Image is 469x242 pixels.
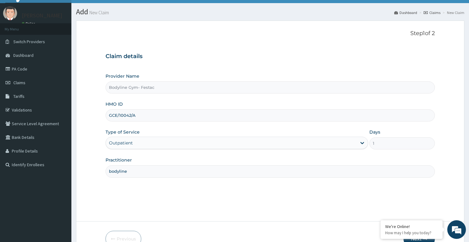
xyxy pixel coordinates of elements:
span: Switch Providers [13,39,45,44]
p: How may I help you today? [385,230,438,235]
span: Dashboard [13,53,34,58]
label: Practitioner [106,157,132,163]
p: Step 1 of 2 [106,30,435,37]
h1: Add [76,8,464,16]
img: User Image [3,6,17,20]
h3: Claim details [106,53,435,60]
li: New Claim [441,10,464,15]
label: Type of Service [106,129,140,135]
a: Dashboard [394,10,417,15]
a: Online [22,21,37,26]
div: We're Online! [385,224,438,229]
textarea: Type your message and hit 'Enter' [3,170,118,191]
p: [PERSON_NAME] [22,13,62,18]
small: New Claim [88,10,109,15]
a: Claims [424,10,440,15]
label: HMO ID [106,101,123,107]
label: Days [369,129,380,135]
div: Minimize live chat window [102,3,117,18]
label: Provider Name [106,73,139,79]
span: We're online! [36,78,86,141]
img: d_794563401_company_1708531726252_794563401 [11,31,25,47]
span: Tariffs [13,94,25,99]
input: Enter Name [106,165,435,177]
div: Chat with us now [32,35,104,43]
span: Claims [13,80,25,85]
input: Enter HMO ID [106,109,435,121]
